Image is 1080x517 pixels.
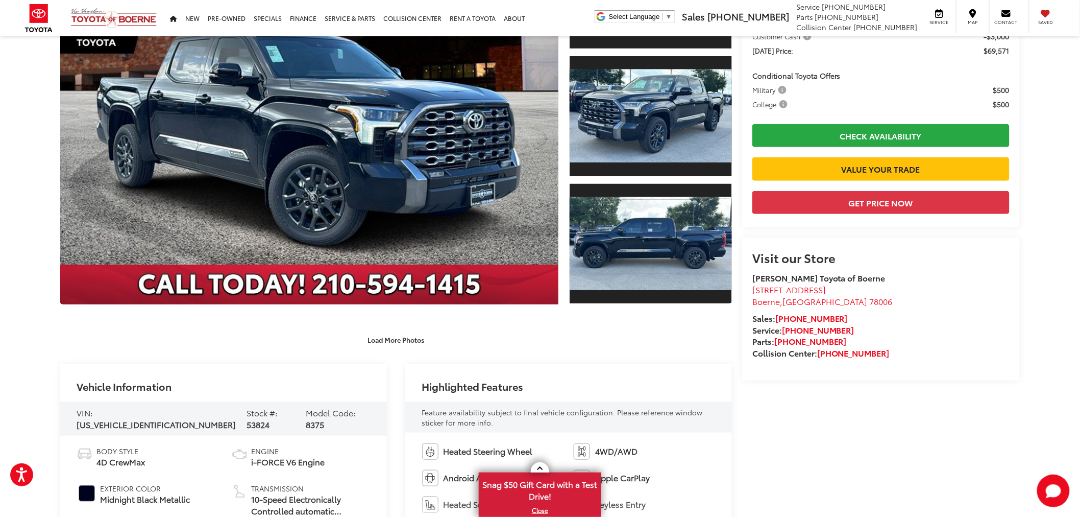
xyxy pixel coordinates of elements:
[570,55,732,177] a: Expand Photo 2
[444,472,496,484] span: Android Auto
[752,312,848,324] strong: Sales:
[77,407,93,418] span: VIN:
[774,335,847,347] a: [PHONE_NUMBER]
[796,2,820,12] span: Service
[251,494,371,517] span: 10-Speed Electronically Controlled automatic Transmission with intelligence (ECT-i) and sequentia...
[361,331,432,348] button: Load More Photos
[251,446,325,456] span: Engine
[752,324,854,336] strong: Service:
[100,483,190,494] span: Exterior Color
[993,85,1010,95] span: $500
[854,22,918,32] span: [PHONE_NUMBER]
[1035,19,1057,26] span: Saved
[752,284,826,295] span: [STREET_ADDRESS]
[752,70,841,81] span: Conditional Toyota Offers
[422,443,438,460] img: Heated Steering Wheel
[422,497,438,513] img: Heated Seats
[570,183,732,305] a: Expand Photo 3
[984,45,1010,56] span: $69,571
[422,470,438,486] img: Android Auto
[752,45,793,56] span: [DATE] Price:
[480,474,600,505] span: Snag $50 Gift Card with a Test Drive!
[306,407,356,418] span: Model Code:
[752,99,790,109] span: College
[752,295,780,307] span: Boerne
[815,12,879,22] span: [PHONE_NUMBER]
[70,8,157,29] img: Vic Vaughan Toyota of Boerne
[96,456,145,468] span: 4D CrewMax
[96,446,145,456] span: Body Style
[609,13,672,20] a: Select Language​
[782,295,868,307] span: [GEOGRAPHIC_DATA]
[609,13,660,20] span: Select Language
[782,324,854,336] a: [PHONE_NUMBER]
[752,335,847,347] strong: Parts:
[251,483,371,494] span: Transmission
[752,295,893,307] span: ,
[822,2,886,12] span: [PHONE_NUMBER]
[77,381,171,392] h2: Vehicle Information
[995,19,1018,26] span: Contact
[306,418,324,430] span: 8375
[752,85,790,95] button: Military
[251,456,325,468] span: i-FORCE V6 Engine
[752,347,890,359] strong: Collision Center:
[100,494,190,505] span: Midnight Black Metallic
[1037,475,1070,507] button: Toggle Chat Window
[752,191,1010,214] button: Get Price Now
[752,251,1010,264] h2: Visit our Store
[775,312,848,324] a: [PHONE_NUMBER]
[752,284,893,307] a: [STREET_ADDRESS] Boerne,[GEOGRAPHIC_DATA] 78006
[682,10,705,23] span: Sales
[707,10,789,23] span: [PHONE_NUMBER]
[752,272,886,284] strong: [PERSON_NAME] Toyota of Boerne
[444,445,533,457] span: Heated Steering Wheel
[595,445,637,457] span: 4WD/AWD
[568,69,733,163] img: 2025 Toyota Tundra Platinum
[568,197,733,291] img: 2025 Toyota Tundra Platinum
[796,12,813,22] span: Parts
[993,99,1010,109] span: $500
[796,22,852,32] span: Collision Center
[752,99,791,109] button: College
[870,295,893,307] span: 78006
[574,443,590,460] img: 4WD/AWD
[817,347,890,359] a: [PHONE_NUMBER]
[752,124,1010,147] a: Check Availability
[422,407,703,428] span: Feature availability subject to final vehicle configuration. Please reference window sticker for ...
[928,19,951,26] span: Service
[422,381,524,392] h2: Highlighted Features
[962,19,984,26] span: Map
[247,418,270,430] span: 53824
[595,472,650,484] span: Apple CarPlay
[752,85,789,95] span: Military
[247,407,278,418] span: Stock #:
[79,485,95,502] span: #00031E
[752,157,1010,180] a: Value Your Trade
[666,13,672,20] span: ▼
[1037,475,1070,507] svg: Start Chat
[77,418,236,430] span: [US_VEHICLE_IDENTIFICATION_NUMBER]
